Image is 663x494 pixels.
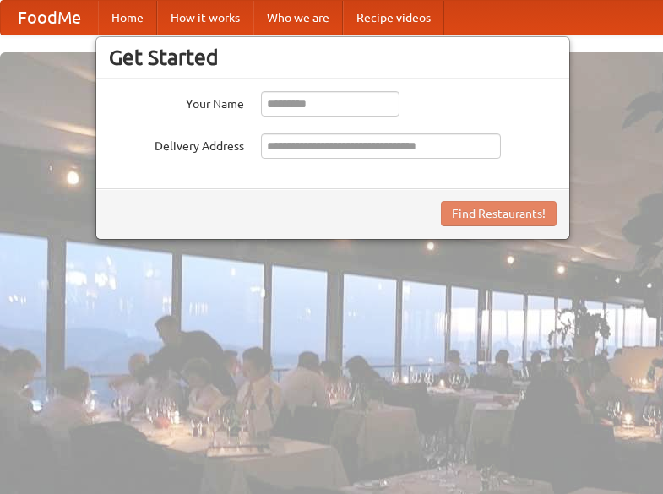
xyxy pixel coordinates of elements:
[98,1,157,35] a: Home
[109,91,244,112] label: Your Name
[109,133,244,155] label: Delivery Address
[1,1,98,35] a: FoodMe
[343,1,444,35] a: Recipe videos
[109,45,557,70] h3: Get Started
[157,1,253,35] a: How it works
[441,201,557,226] button: Find Restaurants!
[253,1,343,35] a: Who we are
